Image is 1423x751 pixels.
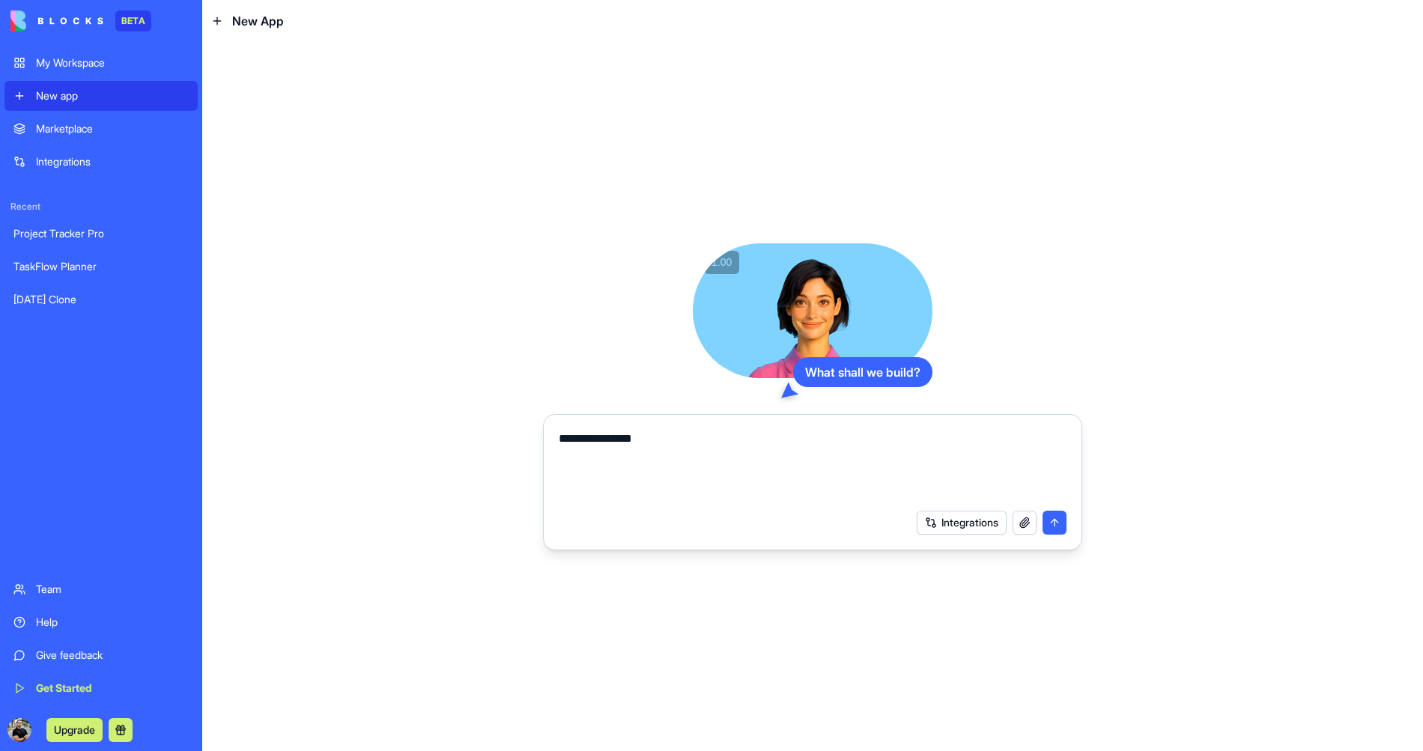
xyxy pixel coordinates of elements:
[7,718,31,742] img: ACg8ocJVc_Mfwgc1lrMhcNzOKLqlaHA8BiFwsxv8RF8NzbI4c6G03g5P=s96-c
[10,10,103,31] img: logo
[46,718,103,742] button: Upgrade
[917,511,1007,535] button: Integrations
[36,88,189,103] div: New app
[4,640,198,670] a: Give feedback
[4,574,198,604] a: Team
[36,55,189,70] div: My Workspace
[4,201,198,213] span: Recent
[36,154,189,169] div: Integrations
[793,357,932,387] div: What shall we build?
[13,226,189,241] div: Project Tracker Pro
[4,252,198,282] a: TaskFlow Planner
[36,121,189,136] div: Marketplace
[4,114,198,144] a: Marketplace
[13,259,189,274] div: TaskFlow Planner
[4,147,198,177] a: Integrations
[36,582,189,597] div: Team
[232,12,284,30] span: New App
[4,81,198,111] a: New app
[36,648,189,663] div: Give feedback
[4,607,198,637] a: Help
[115,10,151,31] div: BETA
[36,615,189,630] div: Help
[13,292,189,307] div: [DATE] Clone
[10,10,151,31] a: BETA
[4,48,198,78] a: My Workspace
[4,285,198,314] a: [DATE] Clone
[4,673,198,703] a: Get Started
[46,722,103,737] a: Upgrade
[4,219,198,249] a: Project Tracker Pro
[36,681,189,696] div: Get Started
